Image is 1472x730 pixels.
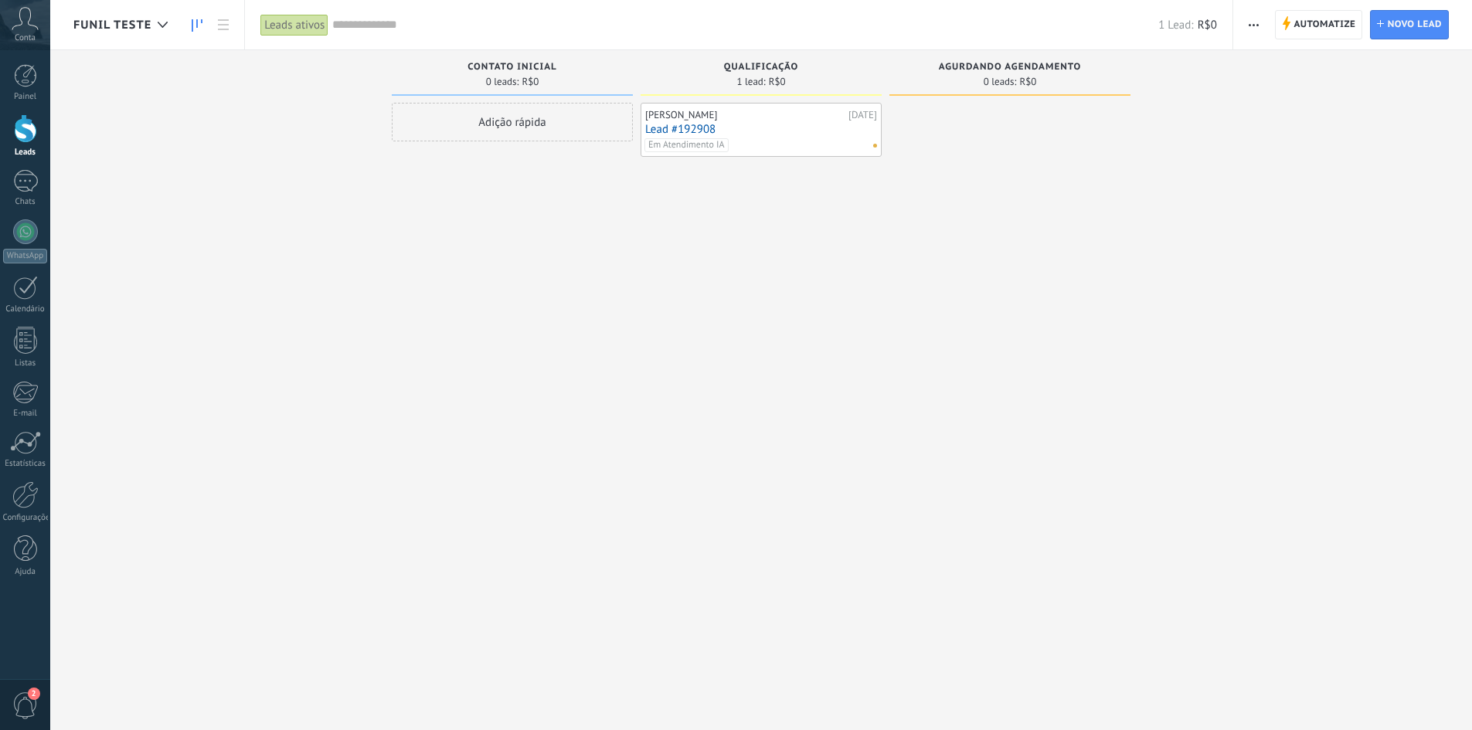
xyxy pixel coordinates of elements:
[392,103,633,141] div: Adição rápida
[522,77,539,87] span: R$0
[1275,10,1362,39] a: Automatize
[645,109,845,121] div: [PERSON_NAME]
[3,148,48,158] div: Leads
[769,77,786,87] span: R$0
[3,567,48,577] div: Ajuda
[73,18,151,32] span: Funil Teste
[724,62,799,73] span: QUALIFICAÇÃO
[897,62,1123,75] div: AGURDANDO AGENDAMENTO
[3,513,48,523] div: Configurações
[260,14,328,36] div: Leads ativos
[645,123,877,136] a: Lead #192908
[467,62,556,73] span: Contato inicial
[1019,77,1036,87] span: R$0
[1388,11,1442,39] span: Novo lead
[736,77,765,87] span: 1 lead:
[984,77,1017,87] span: 0 leads:
[648,62,874,75] div: QUALIFICAÇÃO
[939,62,1082,73] span: AGURDANDO AGENDAMENTO
[3,304,48,314] div: Calendário
[15,33,36,43] span: Conta
[3,409,48,419] div: E-mail
[1370,10,1449,39] a: Novo lead
[1294,11,1355,39] span: Automatize
[399,62,625,75] div: Contato inicial
[486,77,519,87] span: 0 leads:
[3,197,48,207] div: Chats
[873,144,877,148] span: Nenhuma tarefa atribuída
[3,459,48,469] div: Estatísticas
[28,688,40,700] span: 2
[3,249,47,263] div: WhatsApp
[644,138,729,152] span: Em Atendimento IA
[848,109,877,121] div: [DATE]
[3,92,48,102] div: Painel
[1158,18,1193,32] span: 1 Lead:
[3,358,48,368] div: Listas
[1198,18,1217,32] span: R$0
